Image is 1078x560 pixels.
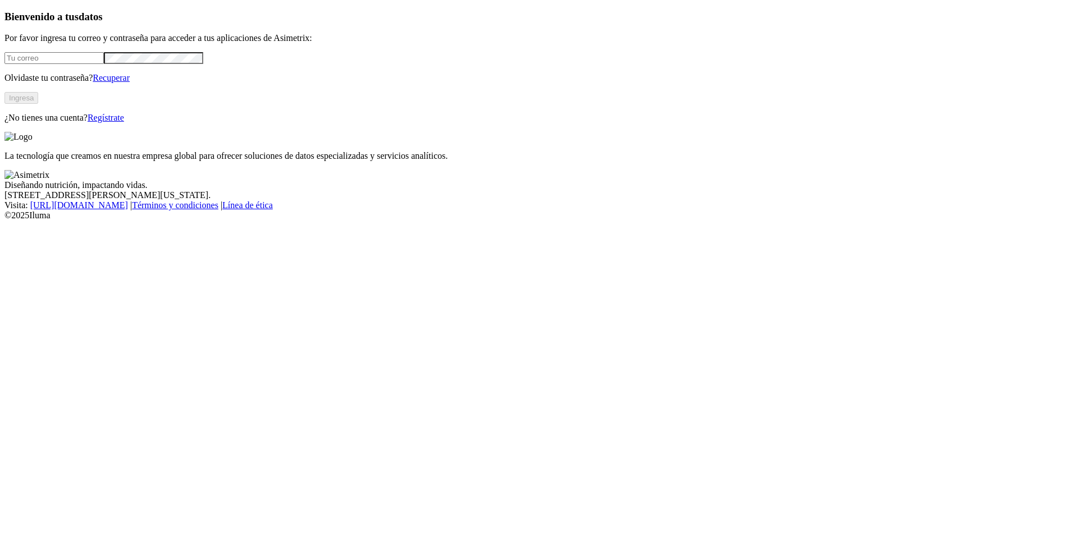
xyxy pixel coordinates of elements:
[4,113,1074,123] p: ¿No tienes una cuenta?
[4,132,33,142] img: Logo
[4,170,49,180] img: Asimetrix
[4,180,1074,190] div: Diseñando nutrición, impactando vidas.
[4,190,1074,200] div: [STREET_ADDRESS][PERSON_NAME][US_STATE].
[88,113,124,122] a: Regístrate
[4,200,1074,210] div: Visita : | |
[4,92,38,104] button: Ingresa
[4,210,1074,221] div: © 2025 Iluma
[4,73,1074,83] p: Olvidaste tu contraseña?
[79,11,103,22] span: datos
[222,200,273,210] a: Línea de ética
[4,151,1074,161] p: La tecnología que creamos en nuestra empresa global para ofrecer soluciones de datos especializad...
[30,200,128,210] a: [URL][DOMAIN_NAME]
[93,73,130,82] a: Recuperar
[4,52,104,64] input: Tu correo
[132,200,218,210] a: Términos y condiciones
[4,11,1074,23] h3: Bienvenido a tus
[4,33,1074,43] p: Por favor ingresa tu correo y contraseña para acceder a tus aplicaciones de Asimetrix:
